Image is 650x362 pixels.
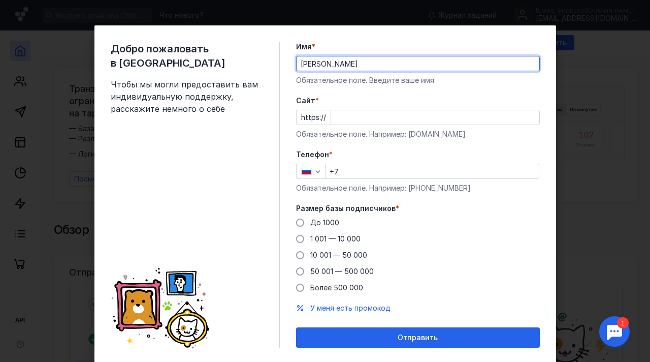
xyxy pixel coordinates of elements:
[296,183,540,193] div: Обязательное поле. Например: [PHONE_NUMBER]
[296,75,540,85] div: Обязательное поле. Введите ваше имя
[111,78,263,115] span: Чтобы мы могли предоставить вам индивидуальную поддержку, расскажите немного о себе
[23,6,35,17] div: 1
[296,327,540,348] button: Отправить
[296,42,312,52] span: Имя
[398,334,438,342] span: Отправить
[296,203,396,214] span: Размер базы подписчиков
[296,129,540,139] div: Обязательное поле. Например: [DOMAIN_NAME]
[310,251,367,259] span: 10 001 — 50 000
[111,42,263,70] span: Добро пожаловать в [GEOGRAPHIC_DATA]
[310,303,391,313] button: У меня есть промокод
[296,96,315,106] span: Cайт
[310,283,363,292] span: Более 500 000
[310,267,374,276] span: 50 001 — 500 000
[296,149,329,160] span: Телефон
[310,304,391,312] span: У меня есть промокод
[310,218,339,227] span: До 1000
[310,234,361,243] span: 1 001 — 10 000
